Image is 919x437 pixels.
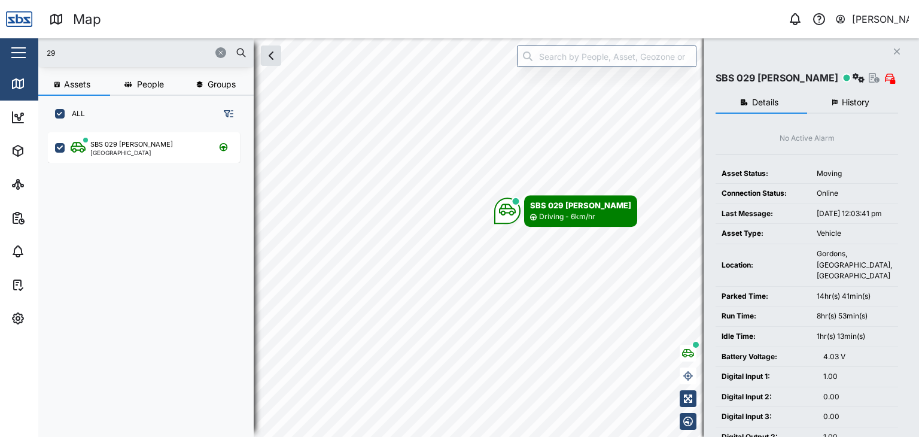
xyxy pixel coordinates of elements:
[817,168,892,180] div: Moving
[38,38,919,437] canvas: Map
[716,71,838,86] div: SBS 029 [PERSON_NAME]
[817,248,892,282] div: Gordons, [GEOGRAPHIC_DATA], [GEOGRAPHIC_DATA]
[817,188,892,199] div: Online
[90,150,173,156] div: [GEOGRAPHIC_DATA]
[722,351,811,363] div: Battery Voltage:
[31,211,72,224] div: Reports
[31,144,68,157] div: Assets
[752,98,778,107] span: Details
[722,311,805,322] div: Run Time:
[722,208,805,220] div: Last Message:
[90,139,173,150] div: SBS 029 [PERSON_NAME]
[722,331,805,342] div: Idle Time:
[530,199,631,211] div: SBS 029 [PERSON_NAME]
[208,80,236,89] span: Groups
[31,178,60,191] div: Sites
[852,12,909,27] div: [PERSON_NAME]
[722,392,811,403] div: Digital Input 2:
[494,195,637,227] div: Map marker
[722,168,805,180] div: Asset Status:
[817,331,892,342] div: 1hr(s) 13min(s)
[31,245,68,258] div: Alarms
[722,228,805,239] div: Asset Type:
[539,211,595,223] div: Driving - 6km/hr
[817,291,892,302] div: 14hr(s) 41min(s)
[73,9,101,30] div: Map
[64,80,90,89] span: Assets
[48,128,253,427] div: grid
[823,392,892,403] div: 0.00
[817,228,892,239] div: Vehicle
[45,44,247,62] input: Search assets or drivers
[31,278,64,292] div: Tasks
[722,188,805,199] div: Connection Status:
[722,291,805,302] div: Parked Time:
[6,6,32,32] img: Main Logo
[823,411,892,423] div: 0.00
[842,98,869,107] span: History
[823,351,892,363] div: 4.03 V
[31,312,74,325] div: Settings
[780,133,835,144] div: No Active Alarm
[823,371,892,383] div: 1.00
[137,80,164,89] span: People
[31,111,85,124] div: Dashboard
[817,208,892,220] div: [DATE] 12:03:41 pm
[517,45,696,67] input: Search by People, Asset, Geozone or Place
[65,109,85,119] label: ALL
[722,260,805,271] div: Location:
[31,77,58,90] div: Map
[817,311,892,322] div: 8hr(s) 53min(s)
[722,371,811,383] div: Digital Input 1:
[722,411,811,423] div: Digital Input 3:
[835,11,909,28] button: [PERSON_NAME]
